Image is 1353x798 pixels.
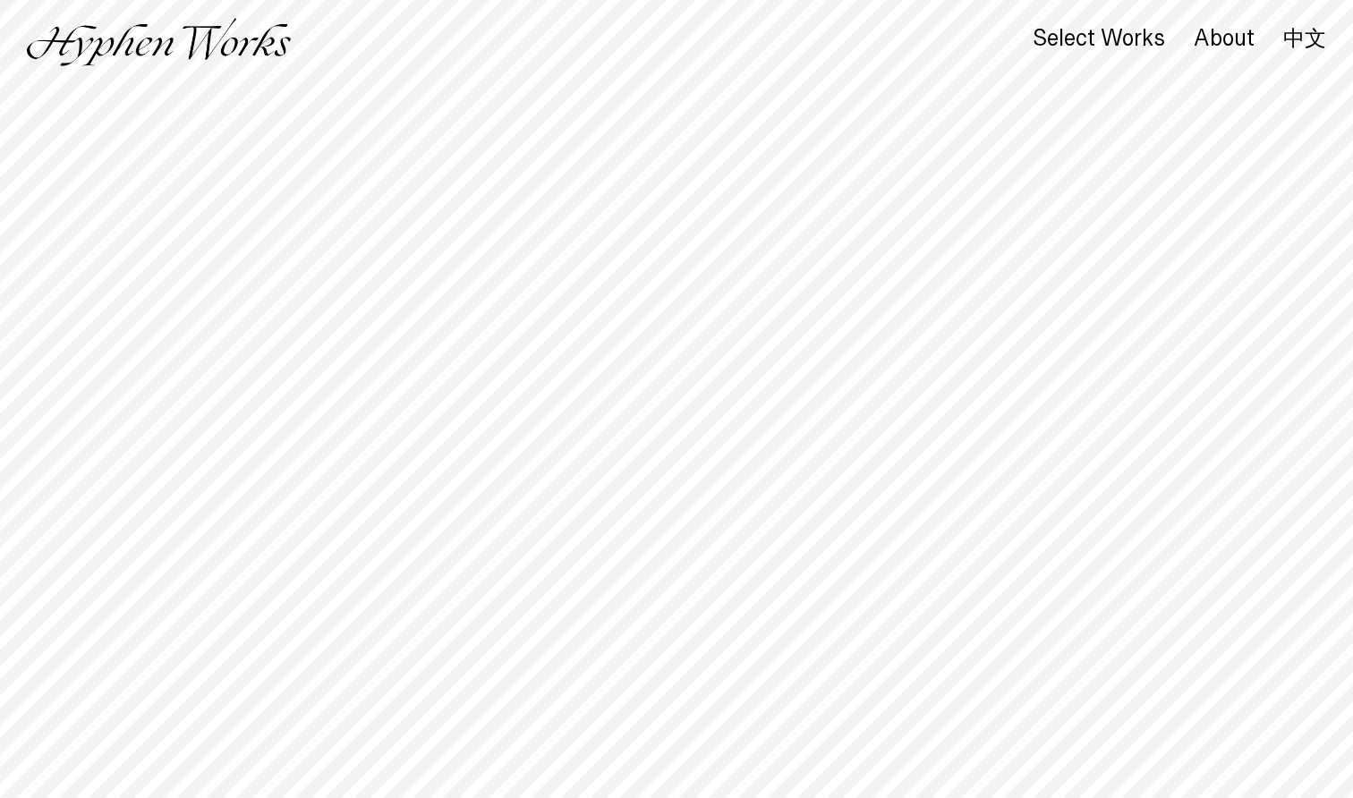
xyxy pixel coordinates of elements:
[1194,26,1255,51] div: About
[1033,30,1165,49] a: Select Works
[1194,30,1255,49] a: About
[1283,29,1326,48] a: 中文
[27,18,291,66] img: Hyphen Works
[1033,26,1165,51] div: Select Works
